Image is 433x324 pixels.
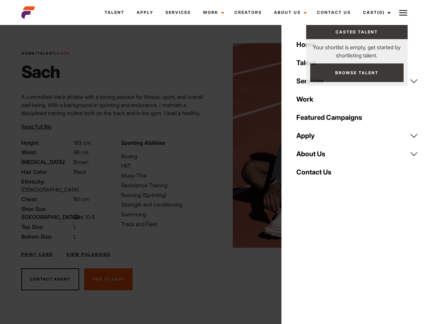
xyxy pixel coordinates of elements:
[292,108,422,127] a: Featured Campaigns
[121,210,212,218] li: Swimming
[21,205,72,221] span: Shoe Size ([GEOGRAPHIC_DATA]):
[21,148,72,156] span: Waist:
[228,3,268,22] a: Creators
[21,186,79,193] span: [DEMOGRAPHIC_DATA]
[306,39,408,59] p: Your shortlist is empty, get started by shortlisting talent.
[121,200,212,209] li: Strength and conditioning
[57,51,70,56] strong: Sach
[21,62,70,82] h1: Sach
[197,3,228,22] a: Work
[84,268,133,291] button: Add To Cast
[21,123,51,130] span: Read Full Bio
[21,195,72,203] span: Chest:
[21,6,35,19] img: cropped-aefm-brand-fav-22-square.png
[292,72,422,90] a: Services
[121,162,212,170] li: HIIT
[37,51,55,56] a: Talent
[73,233,76,240] span: L
[377,10,385,15] span: (0)
[21,51,70,56] span: / /
[399,9,407,17] img: Burger icon
[292,35,422,54] a: Home
[121,181,212,189] li: Resistance Training
[73,149,89,156] span: 86 cm
[21,233,72,241] span: Bottom Size:
[357,3,395,22] a: Cast(0)
[73,159,89,165] span: Brown
[21,51,35,56] a: Home
[159,3,197,22] a: Services
[73,196,89,202] span: 90 cm
[121,191,212,199] li: Running (Sprinting)
[121,152,212,160] li: Boxing
[311,3,357,22] a: Contact Us
[292,127,422,145] a: Apply
[21,168,72,176] span: Hair Color:
[21,268,79,291] button: Contact Agent
[121,139,165,146] strong: Sporting Abilities
[73,168,86,175] span: Black
[92,277,124,281] span: Add To Cast
[292,54,422,72] a: Talent
[21,123,51,131] button: Read Full Bio
[292,145,422,163] a: About Us
[98,3,131,22] a: Talent
[131,3,159,22] a: Apply
[73,139,91,146] span: 183 cm
[21,158,72,166] span: [MEDICAL_DATA]:
[21,178,72,186] span: Ethnicity:
[292,163,422,181] a: Contact Us
[21,93,212,133] p: A committed track athlete with a strong passion for fitness, sport, and overall well being. With ...
[268,3,311,22] a: About Us
[121,171,212,180] li: Muay-Thai
[310,63,404,82] a: Browse Talent
[292,90,422,108] a: Work
[21,251,53,258] a: Print Card
[73,223,76,230] span: L
[66,251,111,258] a: View Polaroids
[306,25,408,39] a: Casted Talent
[21,139,72,147] span: Height:
[21,223,72,231] span: Top Size:
[121,220,212,228] li: Track and Field
[73,214,95,220] span: Size 10.5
